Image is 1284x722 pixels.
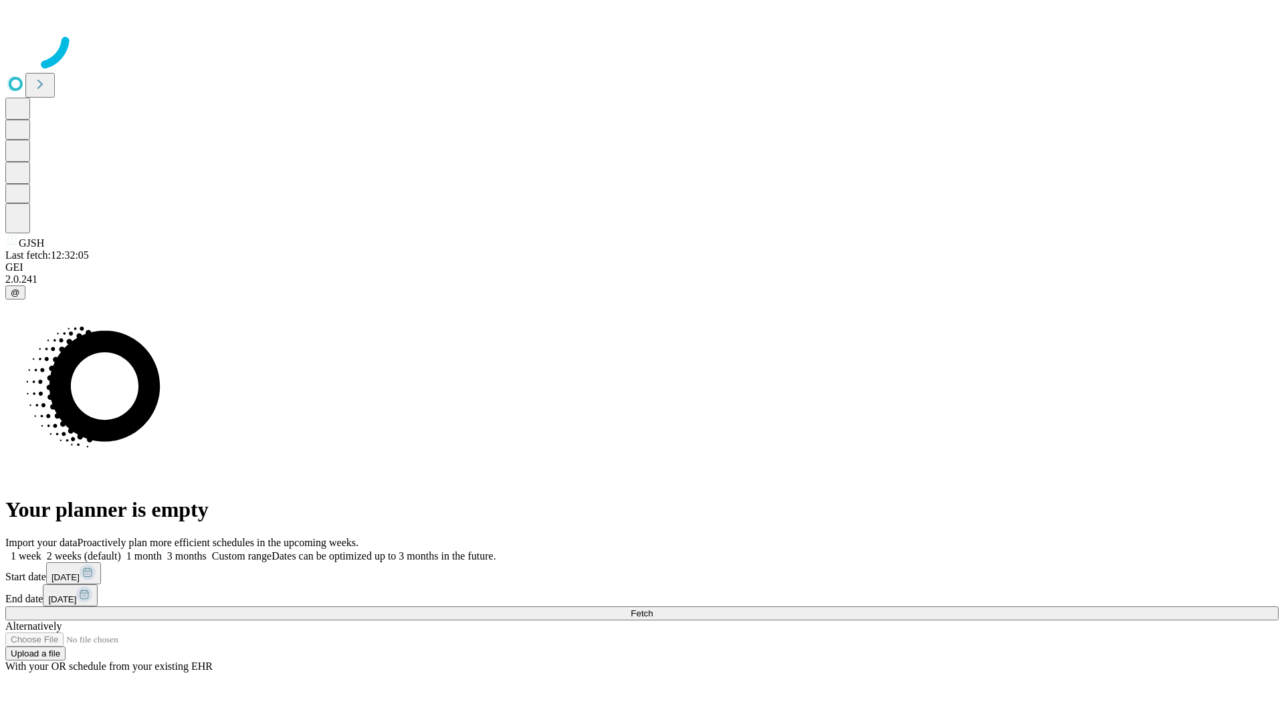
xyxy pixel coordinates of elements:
[631,608,653,618] span: Fetch
[5,537,78,548] span: Import your data
[5,562,1279,584] div: Start date
[5,285,25,299] button: @
[5,620,62,632] span: Alternatively
[5,497,1279,522] h1: Your planner is empty
[46,562,101,584] button: [DATE]
[11,550,41,562] span: 1 week
[5,646,66,660] button: Upload a file
[5,584,1279,606] div: End date
[126,550,162,562] span: 1 month
[78,537,358,548] span: Proactively plan more efficient schedules in the upcoming weeks.
[5,660,213,672] span: With your OR schedule from your existing EHR
[167,550,207,562] span: 3 months
[47,550,121,562] span: 2 weeks (default)
[212,550,272,562] span: Custom range
[11,287,20,297] span: @
[48,594,76,604] span: [DATE]
[5,273,1279,285] div: 2.0.241
[43,584,98,606] button: [DATE]
[19,237,44,249] span: GJSH
[51,572,80,582] span: [DATE]
[5,249,89,261] span: Last fetch: 12:32:05
[5,261,1279,273] div: GEI
[272,550,496,562] span: Dates can be optimized up to 3 months in the future.
[5,606,1279,620] button: Fetch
